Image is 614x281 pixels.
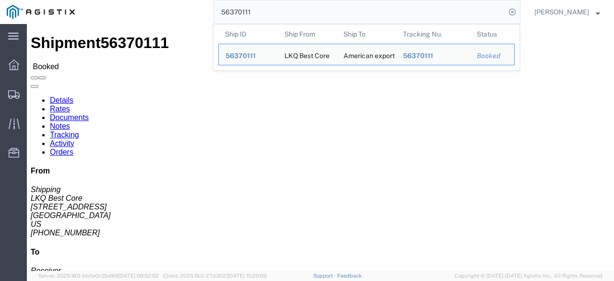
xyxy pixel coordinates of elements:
[477,51,508,61] div: Booked
[396,24,471,44] th: Tracking Nu.
[225,51,271,61] div: 56370111
[38,273,159,279] span: Server: 2025.18.0-bb0e0c2bd68
[214,0,506,24] input: Search for shipment number, reference number
[455,272,602,280] span: Copyright © [DATE]-[DATE] Agistix Inc., All Rights Reserved
[403,51,464,61] div: 56370111
[470,24,515,44] th: Status
[313,273,337,279] a: Support
[118,273,159,279] span: [DATE] 09:52:52
[27,24,614,271] iframe: FS Legacy Container
[534,7,589,17] span: Jorge Hinojosa
[7,5,75,19] img: logo
[278,24,337,44] th: Ship From
[218,24,278,44] th: Ship ID
[337,24,396,44] th: Ship To
[218,24,520,70] table: Search Results
[343,44,390,65] div: American export Services, INC.
[337,273,362,279] a: Feedback
[228,273,267,279] span: [DATE] 10:20:09
[225,52,256,60] span: 56370111
[534,6,601,18] button: [PERSON_NAME]
[284,44,330,65] div: LKQ Best Core
[163,273,267,279] span: Client: 2025.18.0-27d3021
[403,52,433,60] span: 56370111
